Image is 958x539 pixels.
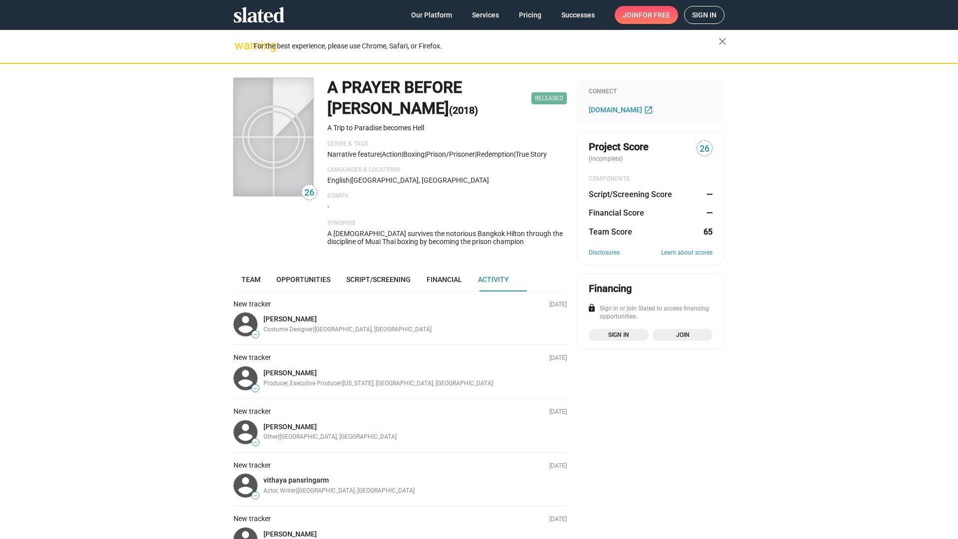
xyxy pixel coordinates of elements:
[268,268,338,291] a: Opportunities
[449,104,478,116] span: (2018)
[263,433,524,441] div: Other | [GEOGRAPHIC_DATA], [GEOGRAPHIC_DATA]
[703,227,713,237] dd: 65
[549,516,567,524] p: [DATE]
[549,301,567,309] p: [DATE]
[477,150,514,158] span: redemption
[327,166,567,174] p: Languages & Locations
[692,6,717,23] span: Sign in
[519,6,541,24] span: Pricing
[234,268,268,291] a: Team
[615,6,678,24] a: Joinfor free
[589,140,649,154] span: Project Score
[561,6,595,24] span: Successes
[549,462,567,470] p: [DATE]
[252,386,259,391] span: —
[234,461,524,470] div: New tracker
[589,249,620,257] a: Disclosures
[589,155,625,162] span: (incomplete)
[411,6,452,24] span: Our Platform
[697,142,712,156] span: 26
[402,150,403,158] span: |
[234,514,524,524] div: New tracker
[382,150,402,158] span: Action
[717,35,728,47] mat-icon: close
[252,440,259,445] span: —
[589,175,713,183] div: COMPONENTS
[350,176,351,184] span: |
[589,208,644,218] dt: Financial Score
[263,487,524,495] div: Actor, Writer | [GEOGRAPHIC_DATA], [GEOGRAPHIC_DATA]
[589,329,649,341] a: Sign in
[327,140,567,148] p: Genre & Tags
[426,150,475,158] span: prison/prisoner
[241,275,260,283] span: Team
[464,6,507,24] a: Services
[234,299,524,309] div: New tracker
[263,423,317,431] a: [PERSON_NAME]
[380,150,382,158] span: |
[589,227,632,237] dt: Team Score
[263,476,329,484] a: vithaya pansringarm
[549,408,567,416] p: [DATE]
[253,39,718,53] div: For the best experience, please use Chrome, Safari, or Firefox.
[263,530,317,538] a: [PERSON_NAME]
[263,315,317,323] a: [PERSON_NAME]
[623,6,670,24] span: Join
[327,220,567,228] p: Synopsis
[589,104,656,116] a: [DOMAIN_NAME]
[327,150,380,158] span: Narrative feature
[327,230,563,246] span: A [DEMOGRAPHIC_DATA] survives the notorious Bangkok Hilton through the discipline of Muai Thai bo...
[403,6,460,24] a: Our Platform
[515,150,547,158] span: true story
[252,493,259,499] span: —
[346,275,411,283] span: Script/Screening
[425,150,426,158] span: |
[589,88,713,96] div: Connect
[276,275,330,283] span: Opportunities
[549,354,567,362] p: [DATE]
[327,192,567,200] p: Comps
[514,150,515,158] span: |
[531,92,567,104] span: Released
[302,186,317,200] span: 26
[327,77,527,119] h1: A PRAYER BEFORE [PERSON_NAME]
[589,305,713,321] div: Sign in or join Slated to access financing opportunities.
[661,249,713,257] a: Learn about scores
[470,268,517,291] a: Activity
[472,6,499,24] span: Services
[327,202,567,212] p: -
[478,275,509,283] span: Activity
[263,326,524,334] div: Costume Designer | [GEOGRAPHIC_DATA], [GEOGRAPHIC_DATA]
[595,330,643,340] span: Sign in
[419,268,470,291] a: Financial
[644,105,653,114] mat-icon: open_in_new
[234,407,524,416] div: New tracker
[338,268,419,291] a: Script/Screening
[589,189,672,200] dt: Script/Screening Score
[351,176,489,184] span: [GEOGRAPHIC_DATA], [GEOGRAPHIC_DATA]
[587,303,596,312] mat-icon: lock
[684,6,724,24] a: Sign in
[553,6,603,24] a: Successes
[653,329,713,341] a: Join
[639,6,670,24] span: for free
[511,6,549,24] a: Pricing
[589,282,632,295] div: Financing
[427,275,462,283] span: Financial
[263,380,524,388] div: Producer, Executive Producer | [US_STATE], [GEOGRAPHIC_DATA], [GEOGRAPHIC_DATA]
[235,39,246,51] mat-icon: warning
[659,330,707,340] span: Join
[327,176,350,184] span: English
[703,208,713,218] dd: —
[263,369,317,377] a: [PERSON_NAME]
[403,150,425,158] span: boxing
[327,123,567,133] p: A Trip to Paradise becomes Hell
[475,150,477,158] span: |
[589,106,642,114] span: [DOMAIN_NAME]
[234,353,524,362] div: New tracker
[703,189,713,200] dd: —
[252,332,259,337] span: —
